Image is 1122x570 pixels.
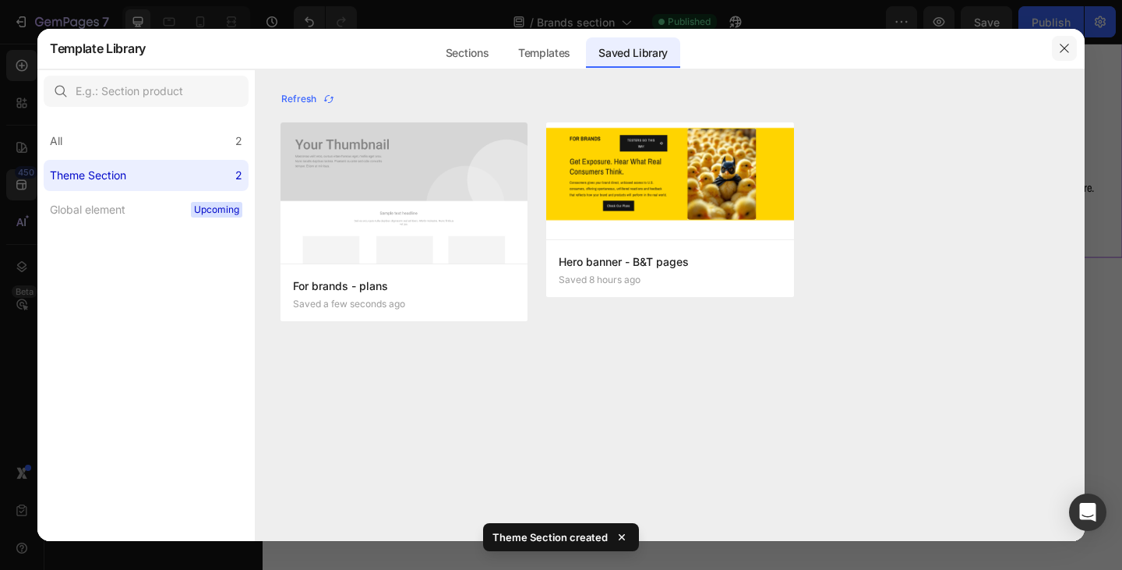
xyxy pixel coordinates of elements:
[400,55,622,111] p: Launch offer: FREE (+ a la carte modules)
[191,202,242,218] span: Upcoming
[637,60,891,77] span: For new and emerging brands looking to test the waters.
[492,529,608,545] p: Theme Section created
[163,45,387,81] h2: DISCOVERY
[50,28,146,69] h2: Template Library
[162,133,386,169] h2: STARTER
[559,253,781,271] p: Hero banner - B&T pages
[44,76,249,107] input: E.g.: Section product
[2,310,933,338] p: Complete the form below and tell us more about your brand.
[44,126,106,188] img: gempages_578484358860505985-b9b27f21-bb52-4075-bf39-f6e71f4be315.png
[414,383,521,430] a: Get Started!
[280,88,336,110] button: Refresh
[50,132,62,150] div: All
[400,30,458,51] s: $199/Year
[559,274,640,285] p: Saved 8 hours ago
[280,122,527,264] img: Placeholder.png
[50,166,126,185] div: Theme Section
[44,37,107,100] img: gempages_578484358860505985-56572f7e-f32b-478c-b55e-9c503bd4cf24.png
[2,338,933,366] p: We’ll send you the full plan breakdown, pricing, and next steps
[400,129,622,157] p: $399/Year
[281,92,335,106] div: Refresh
[235,166,242,185] div: 2
[432,392,503,420] p: Get Started!
[546,122,793,240] img: -a-gempagesversionv7shop-id578484358860505985theme-section-id581647498473702115.jpg
[637,148,905,165] span: For brands ready for deeper insights and broader exposure.
[293,277,515,296] p: For brands - plans
[506,37,583,69] div: Templates
[293,299,405,310] p: Saved a few seconds ago
[586,37,680,69] div: Saved Library
[50,200,125,219] div: Global element
[400,157,622,185] p: Launch offer: $119 for 3 months
[235,132,242,150] div: 2
[433,37,501,69] div: Sections
[1069,494,1106,531] div: Open Intercom Messenger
